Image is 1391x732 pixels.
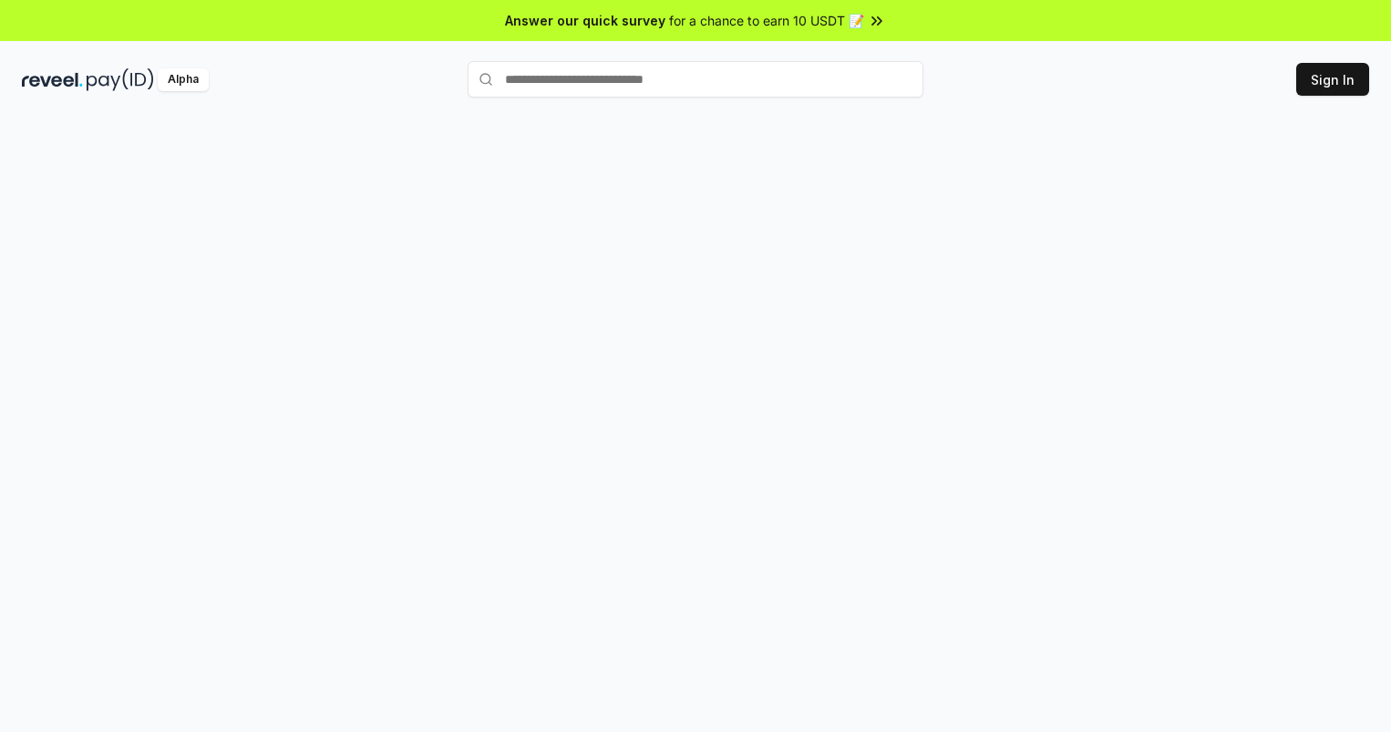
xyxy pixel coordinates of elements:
button: Sign In [1296,63,1369,96]
span: Answer our quick survey [505,11,665,30]
img: reveel_dark [22,68,83,91]
div: Alpha [158,68,209,91]
img: pay_id [87,68,154,91]
span: for a chance to earn 10 USDT 📝 [669,11,864,30]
